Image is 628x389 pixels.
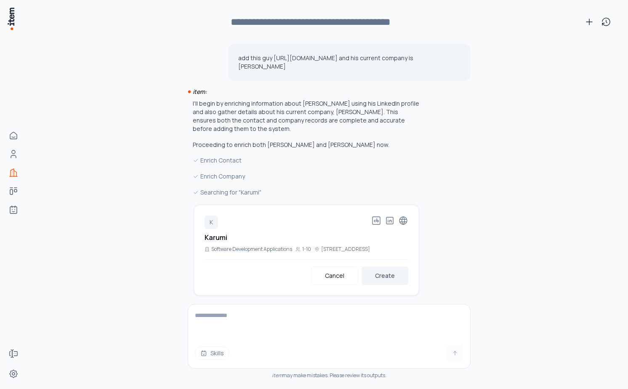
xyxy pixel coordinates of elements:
[193,141,420,149] p: Proceeding to enrich both [PERSON_NAME] and [PERSON_NAME] now.
[205,232,227,242] h2: Karumi
[362,266,408,285] button: Create
[205,216,218,229] div: K
[5,183,22,200] a: deals
[5,365,22,382] a: Settings
[193,188,420,197] div: Searching for "Karumi"
[5,146,22,163] a: Contacts
[302,246,311,253] p: 1-10
[238,54,460,71] p: add this guy [URL][DOMAIN_NAME] and his current company is [PERSON_NAME]
[211,246,292,253] p: Software Development Applications
[193,172,420,181] div: Enrich Company
[195,346,229,360] button: Skills
[598,13,615,30] button: View history
[581,13,598,30] button: New conversation
[5,201,22,218] a: Agents
[321,246,370,253] p: [STREET_ADDRESS]
[193,99,420,133] p: I'll begin by enriching information about [PERSON_NAME] using his LinkedIn profile and also gathe...
[311,266,358,285] button: Cancel
[5,127,22,144] a: Home
[5,164,22,181] a: Companies
[272,372,282,379] i: item
[210,349,224,357] span: Skills
[193,156,420,165] div: Enrich Contact
[193,88,207,96] i: item:
[7,7,15,31] img: Item Brain Logo
[188,372,471,379] div: may make mistakes. Please review its outputs.
[5,345,22,362] a: Forms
